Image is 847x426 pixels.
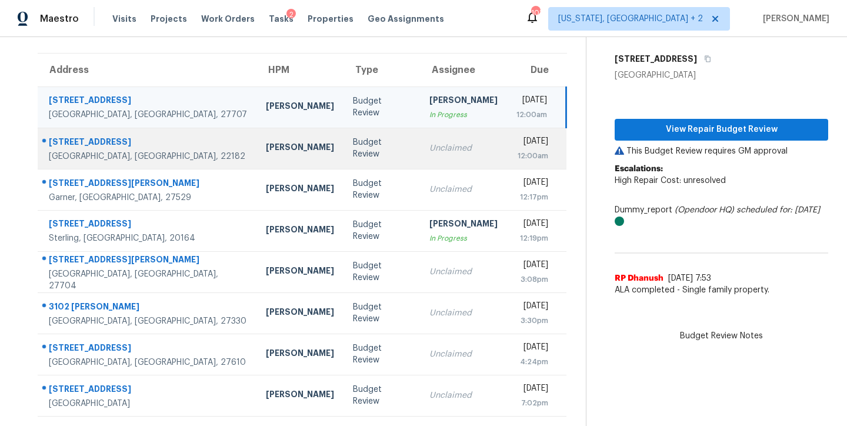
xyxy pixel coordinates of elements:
[49,342,247,357] div: [STREET_ADDRESS]
[429,184,498,195] div: Unclaimed
[615,272,663,284] span: RP Dhanush
[49,218,247,232] div: [STREET_ADDRESS]
[516,218,548,232] div: [DATE]
[516,259,548,274] div: [DATE]
[49,301,247,315] div: 3102 [PERSON_NAME]
[531,7,539,19] div: 103
[516,300,548,315] div: [DATE]
[615,69,828,81] div: [GEOGRAPHIC_DATA]
[558,13,703,25] span: [US_STATE], [GEOGRAPHIC_DATA] + 2
[516,94,547,109] div: [DATE]
[49,254,247,268] div: [STREET_ADDRESS][PERSON_NAME]
[353,301,411,325] div: Budget Review
[266,265,334,279] div: [PERSON_NAME]
[266,141,334,156] div: [PERSON_NAME]
[624,122,819,137] span: View Repair Budget Review
[266,347,334,362] div: [PERSON_NAME]
[353,384,411,407] div: Budget Review
[112,13,136,25] span: Visits
[49,136,247,151] div: [STREET_ADDRESS]
[429,142,498,154] div: Unclaimed
[49,398,247,410] div: [GEOGRAPHIC_DATA]
[615,284,828,296] span: ALA completed - Single family property.
[615,145,828,157] p: This Budget Review requires GM approval
[353,342,411,366] div: Budget Review
[49,94,247,109] div: [STREET_ADDRESS]
[516,135,548,150] div: [DATE]
[516,150,548,162] div: 12:00am
[429,348,498,360] div: Unclaimed
[758,13,829,25] span: [PERSON_NAME]
[429,94,498,109] div: [PERSON_NAME]
[49,192,247,204] div: Garner, [GEOGRAPHIC_DATA], 27529
[344,54,420,86] th: Type
[266,306,334,321] div: [PERSON_NAME]
[429,232,498,244] div: In Progress
[516,356,548,368] div: 4:24pm
[266,224,334,238] div: [PERSON_NAME]
[40,13,79,25] span: Maestro
[269,15,294,23] span: Tasks
[286,9,296,21] div: 2
[429,307,498,319] div: Unclaimed
[353,137,411,160] div: Budget Review
[615,165,663,173] b: Escalations:
[429,266,498,278] div: Unclaimed
[516,382,548,397] div: [DATE]
[49,232,247,244] div: Sterling, [GEOGRAPHIC_DATA], 20164
[429,109,498,121] div: In Progress
[353,260,411,284] div: Budget Review
[353,219,411,242] div: Budget Review
[736,206,820,214] i: scheduled for: [DATE]
[308,13,354,25] span: Properties
[516,274,548,285] div: 3:08pm
[516,397,548,409] div: 7:02pm
[615,177,726,185] span: High Repair Cost: unresolved
[507,54,566,86] th: Due
[516,109,547,121] div: 12:00am
[49,151,247,162] div: [GEOGRAPHIC_DATA], [GEOGRAPHIC_DATA], 22182
[697,48,713,69] button: Copy Address
[516,191,548,203] div: 12:17pm
[49,383,247,398] div: [STREET_ADDRESS]
[49,315,247,327] div: [GEOGRAPHIC_DATA], [GEOGRAPHIC_DATA], 27330
[615,204,828,228] div: Dummy_report
[266,100,334,115] div: [PERSON_NAME]
[49,268,247,292] div: [GEOGRAPHIC_DATA], [GEOGRAPHIC_DATA], 27704
[673,330,770,342] span: Budget Review Notes
[353,178,411,201] div: Budget Review
[353,95,411,119] div: Budget Review
[429,390,498,401] div: Unclaimed
[615,119,828,141] button: View Repair Budget Review
[668,274,711,282] span: [DATE] 7:53
[49,357,247,368] div: [GEOGRAPHIC_DATA], [GEOGRAPHIC_DATA], 27610
[516,315,548,327] div: 3:30pm
[516,232,548,244] div: 12:19pm
[201,13,255,25] span: Work Orders
[266,388,334,403] div: [PERSON_NAME]
[615,53,697,65] h5: [STREET_ADDRESS]
[266,182,334,197] div: [PERSON_NAME]
[49,177,247,192] div: [STREET_ADDRESS][PERSON_NAME]
[675,206,734,214] i: (Opendoor HQ)
[420,54,507,86] th: Assignee
[49,109,247,121] div: [GEOGRAPHIC_DATA], [GEOGRAPHIC_DATA], 27707
[38,54,256,86] th: Address
[429,218,498,232] div: [PERSON_NAME]
[368,13,444,25] span: Geo Assignments
[151,13,187,25] span: Projects
[516,177,548,191] div: [DATE]
[516,341,548,356] div: [DATE]
[256,54,344,86] th: HPM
